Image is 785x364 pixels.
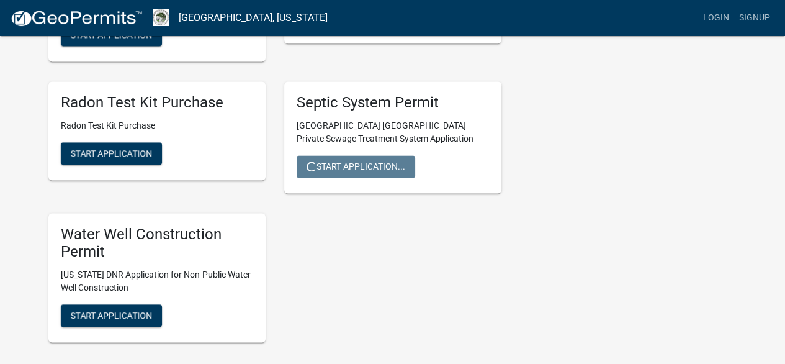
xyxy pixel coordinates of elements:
p: Radon Test Kit Purchase [61,119,253,132]
h5: Radon Test Kit Purchase [61,94,253,112]
p: [US_STATE] DNR Application for Non-Public Water Well Construction [61,268,253,294]
h5: Water Well Construction Permit [61,225,253,262]
h5: Septic System Permit [297,94,489,112]
a: Signup [734,6,775,30]
a: [GEOGRAPHIC_DATA], [US_STATE] [179,7,328,29]
span: Start Application [71,311,152,321]
button: Start Application [61,24,162,46]
button: Start Application [61,142,162,165]
span: Start Application [71,148,152,158]
button: Start Application... [297,155,415,178]
span: Start Application [71,29,152,39]
a: Login [698,6,734,30]
img: Boone County, Iowa [153,9,169,26]
p: [GEOGRAPHIC_DATA] [GEOGRAPHIC_DATA] Private Sewage Treatment System Application [297,119,489,145]
button: Start Application [61,304,162,327]
span: Start Application... [307,161,405,171]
